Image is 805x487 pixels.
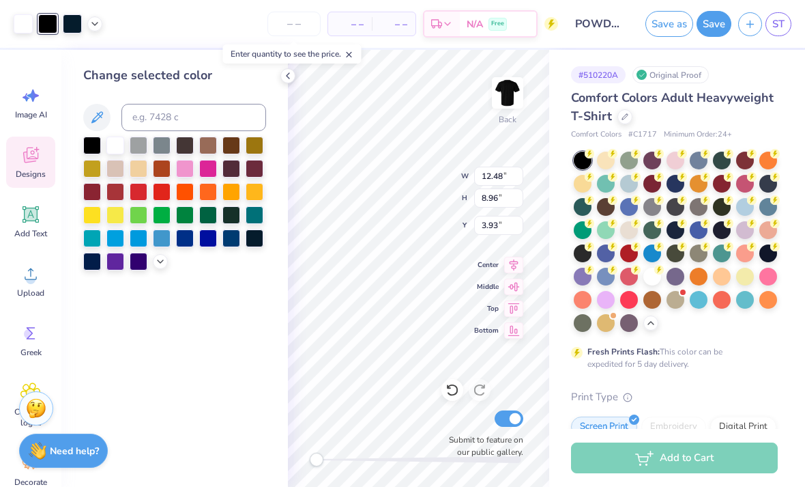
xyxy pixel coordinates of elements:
div: Print Type [571,389,778,405]
div: This color can be expedited for 5 day delivery. [587,346,755,370]
a: ST [765,12,791,36]
img: Back [494,79,521,107]
span: Top [474,303,499,314]
span: Bottom [474,325,499,336]
input: Untitled Design [565,10,632,38]
input: e.g. 7428 c [121,104,266,131]
div: Back [499,113,516,126]
span: ST [772,16,785,32]
div: Accessibility label [310,453,323,467]
div: Original Proof [632,66,709,83]
div: # 510220A [571,66,626,83]
strong: Fresh Prints Flash: [587,346,660,357]
span: Designs [16,169,46,180]
span: – – [380,17,407,31]
span: Center [474,260,499,270]
span: Add Text [14,228,47,239]
input: – – [267,12,321,36]
div: Embroidery [641,417,706,437]
span: Middle [474,281,499,292]
span: Greek [20,347,42,358]
button: Save as [645,11,693,37]
span: Free [491,19,504,29]
div: Enter quantity to see the price. [223,44,362,64]
span: Image AI [15,109,47,120]
div: Digital Print [710,417,776,437]
span: Clipart & logos [8,406,53,428]
span: Comfort Colors Adult Heavyweight T-Shirt [571,89,774,124]
span: N/A [467,17,483,31]
div: Screen Print [571,417,637,437]
span: – – [336,17,364,31]
strong: Need help? [50,445,99,458]
span: # C1717 [628,129,657,141]
label: Submit to feature on our public gallery. [441,434,523,458]
div: Change selected color [83,66,266,85]
span: Upload [17,288,44,298]
button: Save [697,11,731,37]
span: Minimum Order: 24 + [664,129,732,141]
span: Comfort Colors [571,129,621,141]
